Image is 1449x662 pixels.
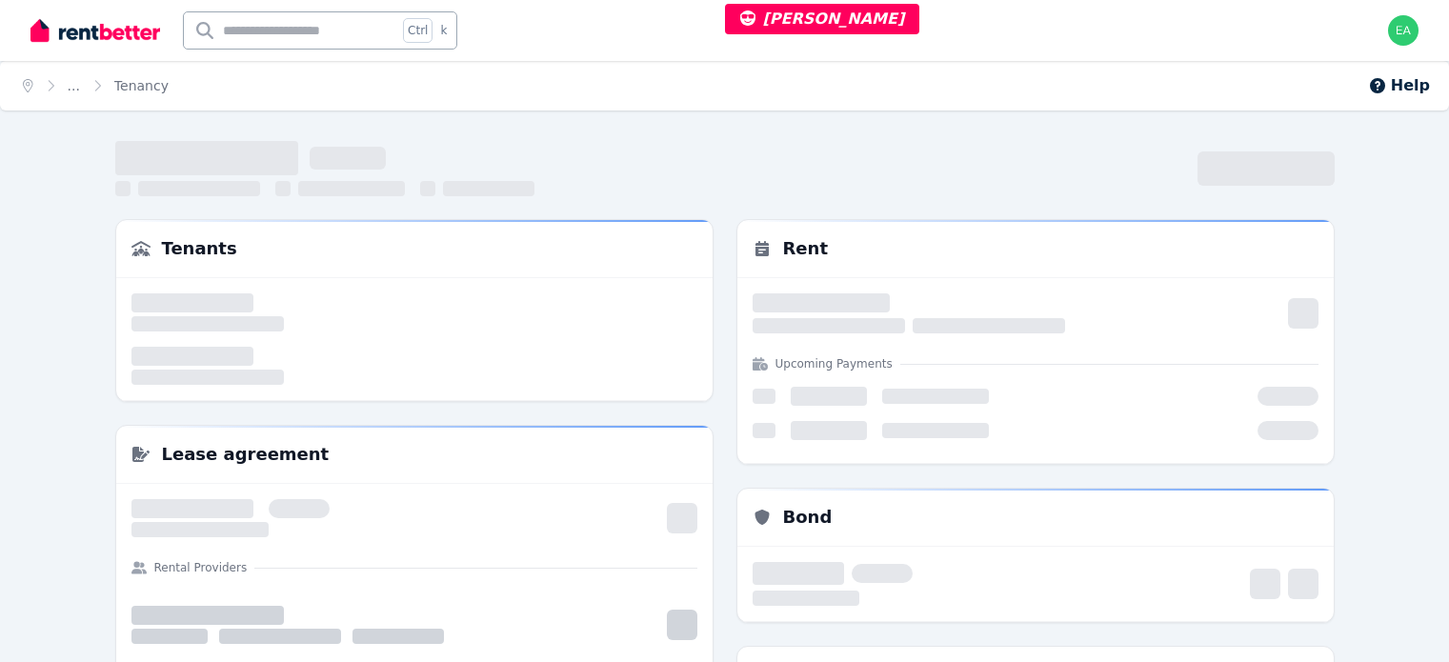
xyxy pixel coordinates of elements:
span: ... [68,76,80,95]
h4: Rental Providers [154,560,248,575]
h3: Lease agreement [162,441,330,468]
img: earl@rentbetter.com.au [1388,15,1419,46]
h3: Rent [783,235,829,262]
img: RentBetter [30,16,160,45]
a: Tenancy [114,78,169,93]
h3: Bond [783,504,833,531]
span: [PERSON_NAME] [740,10,905,28]
span: k [440,23,447,38]
h4: Upcoming Payments [775,356,893,371]
button: Help [1368,74,1430,97]
span: Ctrl [403,18,433,43]
h3: Tenants [162,235,237,262]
